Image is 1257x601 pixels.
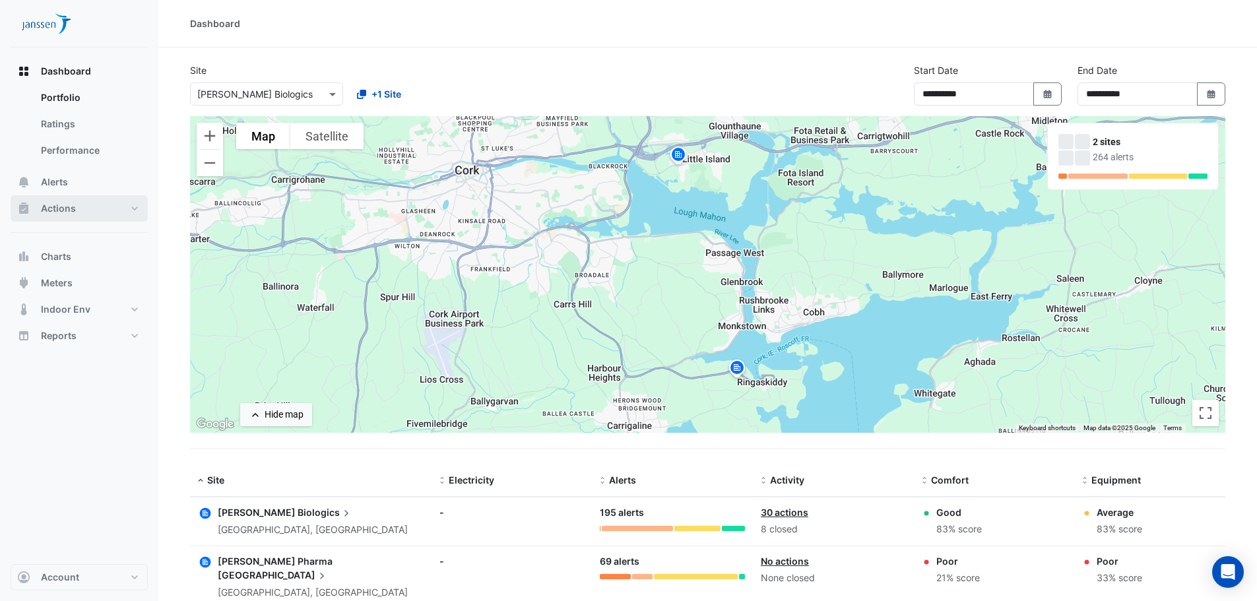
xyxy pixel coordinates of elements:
[197,123,223,149] button: Zoom in
[936,522,982,537] div: 83% score
[193,416,237,433] img: Google
[1093,135,1208,149] div: 2 sites
[1083,424,1155,431] span: Map data ©2025 Google
[936,554,980,568] div: Poor
[41,276,73,290] span: Meters
[17,250,30,263] app-icon: Charts
[1078,63,1117,77] label: End Date
[1097,554,1142,568] div: Poor
[11,296,148,323] button: Indoor Env
[600,554,745,569] div: 69 alerts
[218,555,333,567] span: [PERSON_NAME] Pharma
[41,303,90,316] span: Indoor Env
[41,175,68,189] span: Alerts
[190,16,240,30] div: Dashboard
[439,505,585,519] div: -
[11,169,148,195] button: Alerts
[240,403,312,426] button: Hide map
[41,250,71,263] span: Charts
[17,65,30,78] app-icon: Dashboard
[41,65,91,78] span: Dashboard
[1019,424,1076,433] button: Keyboard shortcuts
[449,474,494,486] span: Electricity
[218,568,329,583] span: [GEOGRAPHIC_DATA]
[236,123,290,149] button: Show street map
[609,474,636,486] span: Alerts
[1097,505,1142,519] div: Average
[41,571,79,584] span: Account
[1097,522,1142,537] div: 83% score
[193,416,237,433] a: Open this area in Google Maps (opens a new window)
[30,84,148,111] a: Portfolio
[11,270,148,296] button: Meters
[41,329,77,342] span: Reports
[761,555,809,567] a: No actions
[11,84,148,169] div: Dashboard
[439,554,585,568] div: -
[218,507,296,518] span: [PERSON_NAME]
[761,522,906,537] div: 8 closed
[1192,400,1219,426] button: Toggle fullscreen view
[30,137,148,164] a: Performance
[371,87,401,101] span: +1 Site
[41,202,76,215] span: Actions
[11,564,148,590] button: Account
[17,175,30,189] app-icon: Alerts
[936,505,982,519] div: Good
[1042,88,1054,100] fa-icon: Select Date
[190,63,207,77] label: Site
[17,276,30,290] app-icon: Meters
[207,474,224,486] span: Site
[726,358,748,381] img: site-pin.svg
[761,571,906,586] div: None closed
[936,571,980,586] div: 21% score
[30,111,148,137] a: Ratings
[17,329,30,342] app-icon: Reports
[11,323,148,349] button: Reports
[914,63,958,77] label: Start Date
[218,585,424,600] div: [GEOGRAPHIC_DATA], [GEOGRAPHIC_DATA]
[11,195,148,222] button: Actions
[668,145,689,168] img: site-pin.svg
[1091,474,1141,486] span: Equipment
[600,505,745,521] div: 195 alerts
[265,408,304,422] div: Hide map
[17,202,30,215] app-icon: Actions
[11,243,148,270] button: Charts
[931,474,969,486] span: Comfort
[16,11,75,37] img: Company Logo
[218,522,408,538] div: [GEOGRAPHIC_DATA], [GEOGRAPHIC_DATA]
[1206,88,1217,100] fa-icon: Select Date
[1212,556,1244,588] div: Open Intercom Messenger
[1163,424,1182,431] a: Terms (opens in new tab)
[11,58,148,84] button: Dashboard
[1093,150,1208,164] div: 264 alerts
[290,123,364,149] button: Show satellite imagery
[348,82,410,106] button: +1 Site
[298,505,353,520] span: Biologics
[17,303,30,316] app-icon: Indoor Env
[1097,571,1142,586] div: 33% score
[197,150,223,176] button: Zoom out
[761,507,808,518] a: 30 actions
[770,474,804,486] span: Activity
